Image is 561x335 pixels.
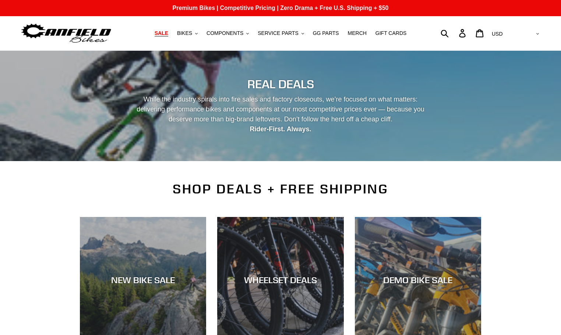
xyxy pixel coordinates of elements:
a: GG PARTS [309,28,343,38]
img: Canfield Bikes [20,22,112,45]
div: WHEELSET DEALS [217,275,343,285]
span: GG PARTS [313,30,339,36]
p: While the industry spirals into fire sales and factory closeouts, we’re focused on what matters: ... [130,95,431,134]
span: BIKES [177,30,192,36]
button: BIKES [173,28,201,38]
h2: REAL DEALS [80,77,481,91]
a: GIFT CARDS [372,28,410,38]
strong: Rider-First. Always. [250,125,311,133]
span: COMPONENTS [207,30,243,36]
a: MERCH [344,28,370,38]
span: GIFT CARDS [375,30,407,36]
span: MERCH [348,30,367,36]
input: Search [445,25,463,41]
a: SALE [151,28,172,38]
span: SERVICE PARTS [258,30,298,36]
div: DEMO BIKE SALE [355,275,481,285]
h2: SHOP DEALS + FREE SHIPPING [80,181,481,197]
button: SERVICE PARTS [254,28,307,38]
button: COMPONENTS [203,28,253,38]
span: SALE [155,30,168,36]
div: NEW BIKE SALE [80,275,206,285]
